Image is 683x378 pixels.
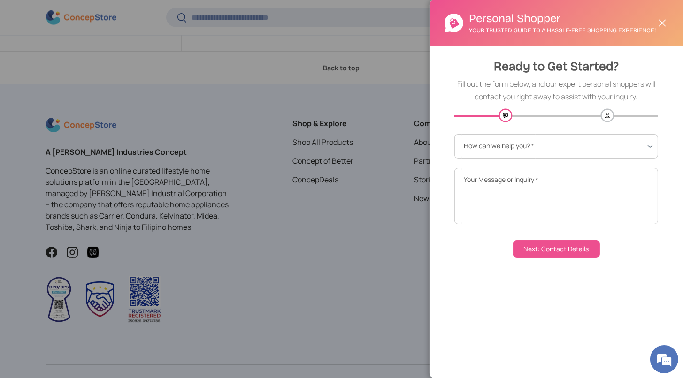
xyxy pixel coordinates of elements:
[49,53,158,65] div: Leave a message
[513,240,600,258] button: Next: Contact Details
[154,5,177,27] div: Minimize live chat window
[20,118,164,213] span: We are offline. Please leave us a message.
[454,78,658,103] p: Fill out the form below, and our expert personal shoppers will contact you right away to assist w...
[469,26,656,35] p: Your trusted guide to a hassle-free shopping experience!
[138,289,170,302] em: Submit
[469,11,656,26] h2: Personal Shopper
[5,256,179,289] textarea: Type your message and click 'Submit'
[454,57,658,76] h3: Ready to Get Started?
